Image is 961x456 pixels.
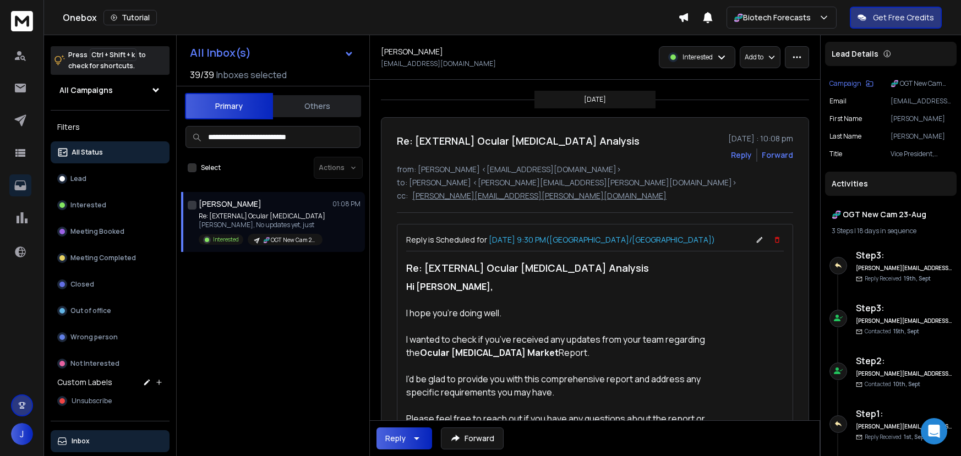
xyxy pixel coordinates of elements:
button: Not Interested [51,353,170,375]
div: Onebox [63,10,678,25]
div: Activities [825,172,957,196]
p: Meeting Completed [70,254,136,262]
p: Email [829,97,847,106]
strong: Hi [PERSON_NAME], [406,281,493,293]
p: [PERSON_NAME] [891,132,952,141]
h6: Step 1 : [856,407,952,420]
h6: Step 3 : [856,249,952,262]
button: Campaign [829,79,873,88]
p: Get Free Credits [873,12,934,23]
h1: 🧬 OGT New Cam 23-Aug [832,209,950,220]
h6: Step 2 : [856,354,952,367]
strong: Ocular [MEDICAL_DATA] Market [420,347,559,359]
p: [EMAIL_ADDRESS][DOMAIN_NAME] [891,97,952,106]
p: All Status [72,148,103,157]
button: Reply [376,427,432,449]
p: Meeting Booked [70,227,124,236]
button: J [11,423,33,445]
p: 🧬 OGT New Cam 23-Aug [263,236,316,244]
span: [DATE] 9:30 PM ( [GEOGRAPHIC_DATA]/[GEOGRAPHIC_DATA] ) [487,234,715,245]
p: [PERSON_NAME] [891,114,952,123]
p: 🧬Biotech Forecasts [734,12,815,23]
button: Interested [51,194,170,216]
h1: All Inbox(s) [190,47,251,58]
h1: All Campaigns [59,85,113,96]
p: Interested [70,201,106,210]
div: Reply [385,433,406,444]
div: Please feel free to reach out if you have any questions about the report or pricing. [406,412,728,438]
p: Closed [70,280,94,289]
p: Lead [70,174,86,183]
button: Unsubscribe [51,390,170,412]
h3: Inboxes selected [216,68,287,81]
div: I wanted to check if you’ve received any updates from your team regarding the Report. [406,333,728,359]
button: Primary [185,93,273,119]
button: Out of office [51,300,170,322]
button: Tutorial [103,10,157,25]
span: Ctrl + Shift + k [90,48,136,61]
p: Contacted [865,380,920,388]
span: Unsubscribe [72,397,112,405]
p: Press to check for shortcuts. [68,50,146,72]
p: Campaign [829,79,861,88]
button: All Status [51,141,170,163]
p: [DATE] [584,95,606,104]
p: Last Name [829,132,861,141]
p: Wrong person [70,333,118,342]
h4: Reply is Scheduled for [406,234,715,245]
h1: [PERSON_NAME] [381,46,443,57]
label: Select [201,163,221,172]
h6: Step 3 : [856,301,952,315]
span: 15th, Sept [893,327,919,335]
p: [EMAIL_ADDRESS][DOMAIN_NAME] [381,59,496,68]
div: | [832,227,950,235]
p: Re: [EXTERNAL] Ocular [MEDICAL_DATA] [199,212,325,221]
span: 3 Steps [832,226,853,235]
p: Out of office [70,306,111,315]
h1: Re: [EXTERNAL] Ocular [MEDICAL_DATA] Analysis [406,256,728,280]
p: from: [PERSON_NAME] <[EMAIL_ADDRESS][DOMAIN_NAME]> [397,164,793,175]
p: Vice President, Marketing & Communications [891,150,952,158]
span: 18 days in sequence [857,226,916,235]
p: [PERSON_NAME][EMAIL_ADDRESS][PERSON_NAME][DOMAIN_NAME] [412,190,667,201]
button: Wrong person [51,326,170,348]
h1: [PERSON_NAME] [199,199,261,210]
button: Inbox [51,430,170,452]
p: Reply Received [865,274,931,283]
button: Closed [51,273,170,295]
p: 01:08 PM [332,200,361,208]
button: Meeting Booked [51,221,170,243]
button: Get Free Credits [850,7,942,29]
p: Contacted [865,327,919,336]
div: I’d be glad to provide you with this comprehensive report and address any specific requirements y... [406,372,728,399]
p: Lead Details [832,48,878,59]
p: 🧬 OGT New Cam 23-Aug [891,79,952,88]
span: 1st, Sept [904,433,926,441]
button: All Campaigns [51,79,170,101]
h6: [PERSON_NAME][EMAIL_ADDRESS][PERSON_NAME][DOMAIN_NAME] [856,370,952,378]
div: Forward [762,150,793,161]
button: All Inbox(s) [181,42,363,64]
h1: Re: [EXTERNAL] Ocular [MEDICAL_DATA] Analysis [397,133,640,149]
p: title [829,150,842,158]
h3: Filters [51,119,170,135]
h6: [PERSON_NAME][EMAIL_ADDRESS][PERSON_NAME][DOMAIN_NAME] [856,422,952,431]
span: 19th, Sept [904,274,931,282]
p: [DATE] : 10:08 pm [728,133,793,144]
h3: Custom Labels [57,377,112,388]
p: [PERSON_NAME], No updates yet, just [199,221,325,229]
p: Reply Received [865,433,926,441]
div: Open Intercom Messenger [921,418,947,444]
h6: [PERSON_NAME][EMAIL_ADDRESS][PERSON_NAME][DOMAIN_NAME] [856,317,952,325]
h6: [PERSON_NAME][EMAIL_ADDRESS][PERSON_NAME][DOMAIN_NAME] [856,264,952,272]
p: Interested [213,235,239,244]
p: First Name [829,114,862,123]
button: Lead [51,168,170,190]
span: 39 / 39 [190,68,214,81]
p: Interested [682,53,713,62]
span: 10th, Sept [893,380,920,388]
div: I hope you’re doing well. [406,306,728,320]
